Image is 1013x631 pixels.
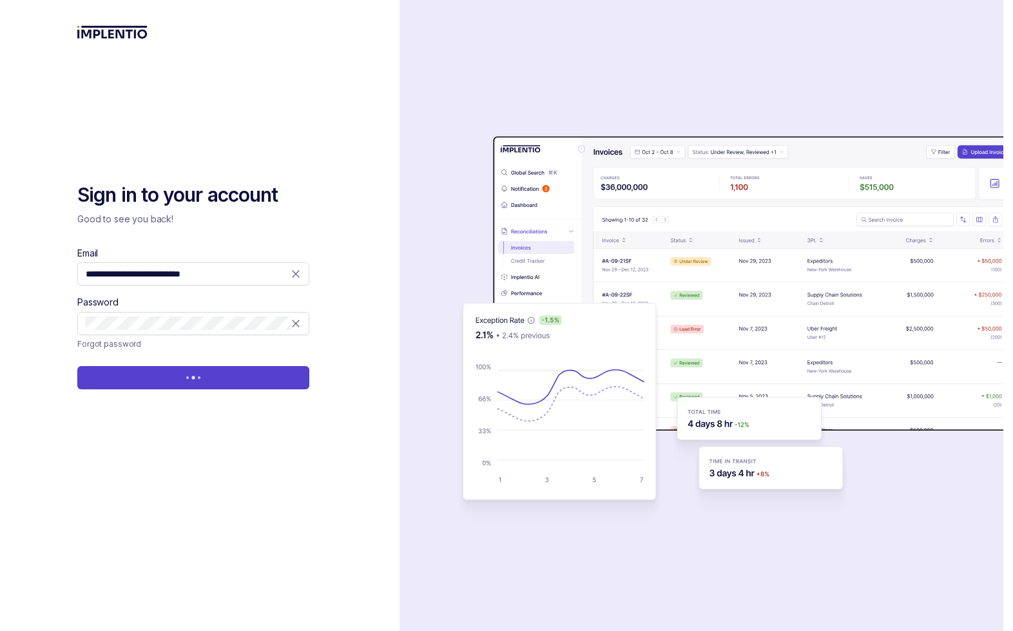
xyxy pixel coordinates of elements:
[77,296,119,309] label: Password
[77,338,141,351] a: Link Forgot password
[77,182,309,208] h2: Sign in to your account
[77,26,148,39] img: logo
[77,213,309,226] p: Good to see you back!
[77,247,98,260] label: Email
[77,338,141,351] p: Forgot password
